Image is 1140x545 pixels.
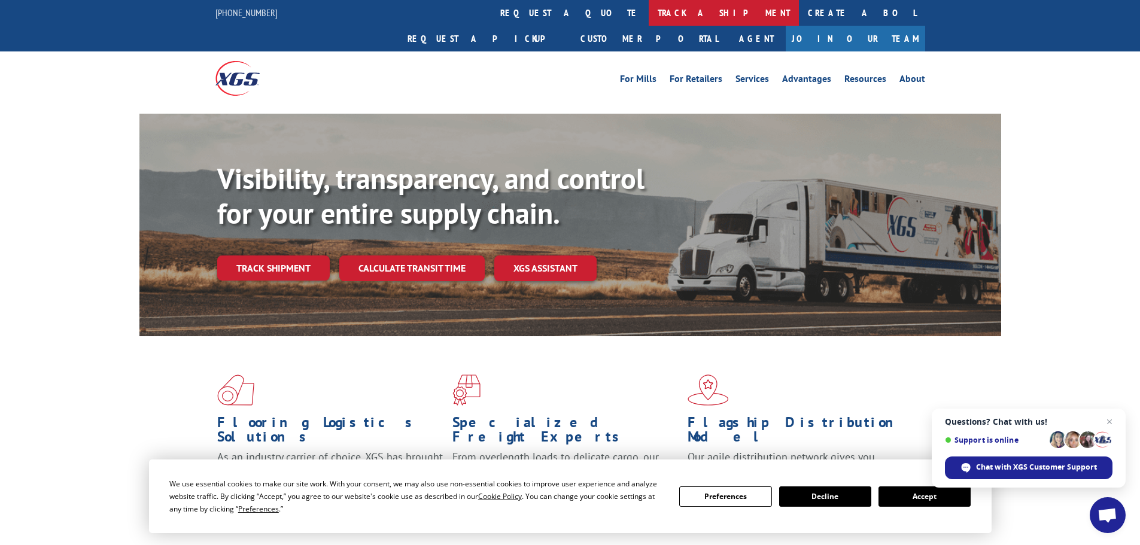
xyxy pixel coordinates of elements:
img: xgs-icon-focused-on-flooring-red [452,375,481,406]
a: Services [735,74,769,87]
span: Questions? Chat with us! [945,417,1112,427]
a: Agent [727,26,786,51]
a: About [899,74,925,87]
button: Decline [779,486,871,507]
span: Close chat [1102,415,1117,429]
span: Our agile distribution network gives you nationwide inventory management on demand. [688,450,908,478]
a: [PHONE_NUMBER] [215,7,278,19]
a: Join Our Team [786,26,925,51]
a: For Retailers [670,74,722,87]
img: xgs-icon-total-supply-chain-intelligence-red [217,375,254,406]
a: Advantages [782,74,831,87]
div: Open chat [1090,497,1126,533]
div: We use essential cookies to make our site work. With your consent, we may also use non-essential ... [169,477,665,515]
span: Preferences [238,504,279,514]
h1: Flagship Distribution Model [688,415,914,450]
span: Support is online [945,436,1045,444]
button: Preferences [679,486,771,507]
h1: Flooring Logistics Solutions [217,415,443,450]
a: Track shipment [217,255,330,281]
a: For Mills [620,74,656,87]
a: Customer Portal [571,26,727,51]
a: Resources [844,74,886,87]
img: xgs-icon-flagship-distribution-model-red [688,375,729,406]
span: Chat with XGS Customer Support [976,462,1097,473]
span: Cookie Policy [478,491,522,501]
div: Chat with XGS Customer Support [945,456,1112,479]
b: Visibility, transparency, and control for your entire supply chain. [217,160,645,232]
h1: Specialized Freight Experts [452,415,679,450]
a: Calculate transit time [339,255,485,281]
a: XGS ASSISTANT [494,255,597,281]
span: As an industry carrier of choice, XGS has brought innovation and dedication to flooring logistics... [217,450,443,492]
a: Request a pickup [399,26,571,51]
button: Accept [878,486,971,507]
div: Cookie Consent Prompt [149,459,992,533]
p: From overlength loads to delicate cargo, our experienced staff knows the best way to move your fr... [452,450,679,503]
